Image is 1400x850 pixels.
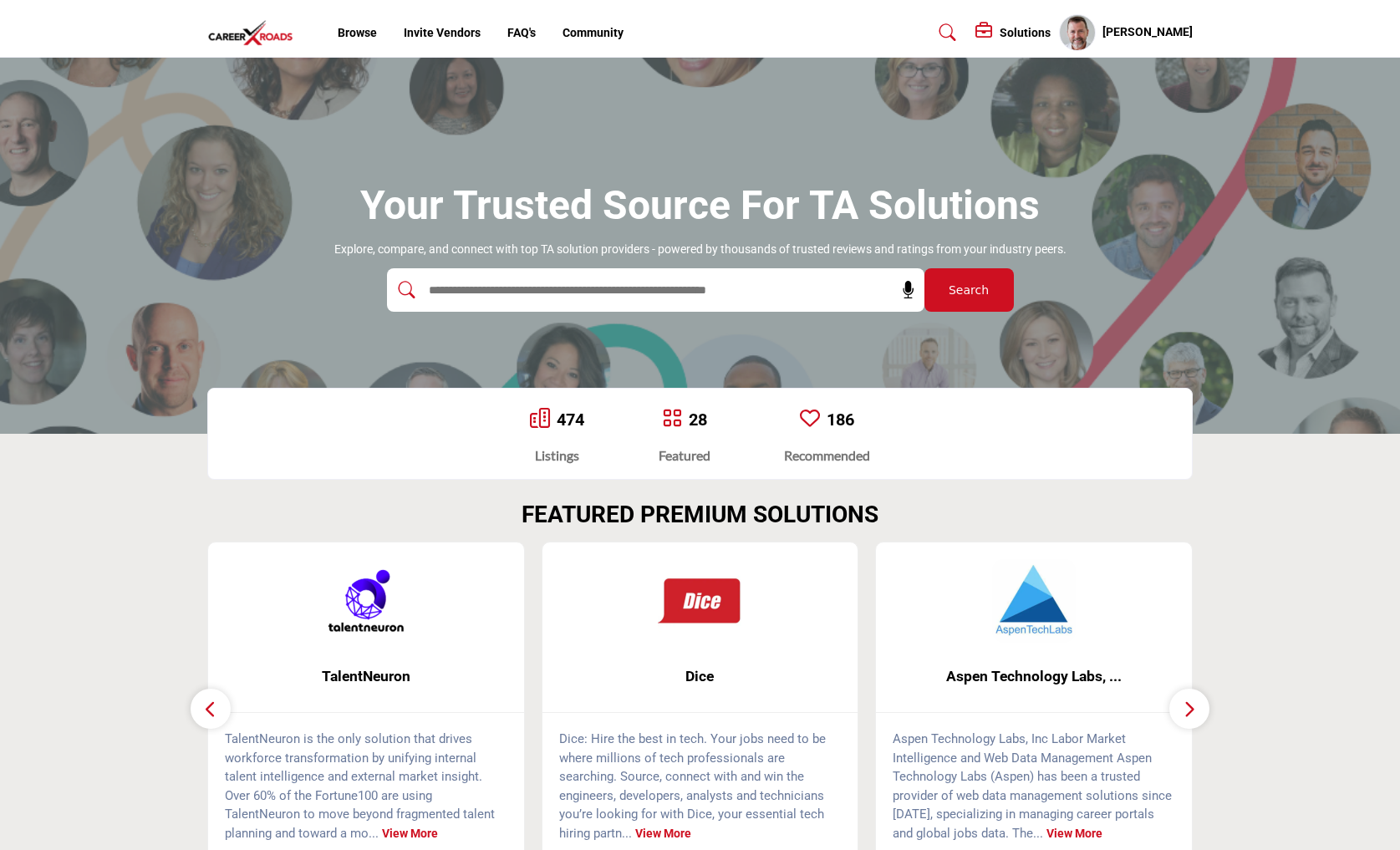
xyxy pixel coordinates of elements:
[1059,14,1096,51] button: Show hide supplier dropdown
[689,410,707,430] a: 28
[827,410,854,430] a: 186
[338,26,377,39] a: Browse
[659,445,710,466] div: Featured
[507,26,536,39] a: FAQ's
[522,501,878,529] h2: FEATURED PREMIUM SOLUTIONS
[563,26,624,39] a: Community
[658,559,741,643] img: Dice
[225,730,507,842] p: TalentNeuron is the only solution that drives workforce transformation by unifying internal talen...
[800,408,820,431] a: Go to Recommended
[662,408,682,431] a: Go to Featured
[369,826,379,841] span: ...
[901,654,1167,699] b: Aspen Technology Labs, Inc.
[924,268,1014,312] button: Search
[208,654,524,699] a: TalentNeuron
[568,665,833,687] span: Dice
[1033,826,1043,841] span: ...
[784,445,870,466] div: Recommended
[568,654,833,699] b: Dice
[901,665,1167,687] span: Aspen Technology Labs, ...
[530,445,584,466] div: Listings
[876,654,1192,699] a: Aspen Technology Labs, ...
[324,559,408,643] img: TalentNeuron
[382,827,438,840] a: View More
[1000,25,1051,40] h5: Solutions
[233,665,499,687] span: TalentNeuron
[635,827,691,840] a: View More
[923,19,967,46] a: Search
[559,730,842,842] p: Dice: Hire the best in tech. Your jobs need to be where millions of tech professionals are search...
[1102,24,1193,41] h5: [PERSON_NAME]
[404,26,481,39] a: Invite Vendors
[334,242,1067,258] p: Explore, compare, and connect with top TA solution providers - powered by thousands of trusted re...
[542,654,858,699] a: Dice
[992,559,1076,643] img: Aspen Technology Labs, Inc.
[360,180,1040,232] h1: Your Trusted Source for TA Solutions
[949,282,989,299] span: Search
[557,410,584,430] a: 474
[893,730,1175,842] p: Aspen Technology Labs, Inc Labor Market Intelligence and Web Data Management Aspen Technology Lab...
[207,19,303,47] img: Site Logo
[622,826,632,841] span: ...
[1046,827,1102,840] a: View More
[975,23,1051,43] div: Solutions
[233,654,499,699] b: TalentNeuron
